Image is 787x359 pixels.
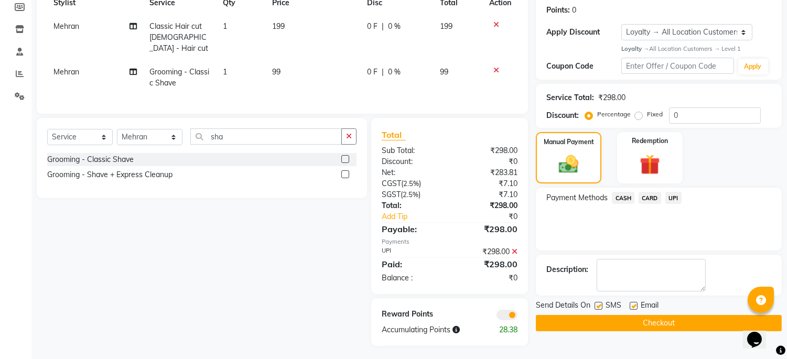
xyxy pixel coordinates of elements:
[647,110,663,119] label: Fixed
[367,21,378,32] span: 0 F
[546,264,588,275] div: Description:
[374,200,450,211] div: Total:
[374,189,450,200] div: ( )
[450,178,526,189] div: ₹7.10
[546,192,608,203] span: Payment Methods
[621,45,649,52] strong: Loyalty →
[536,300,590,313] span: Send Details On
[597,110,631,119] label: Percentage
[450,246,526,257] div: ₹298.00
[382,237,518,246] div: Payments
[450,145,526,156] div: ₹298.00
[612,192,634,204] span: CASH
[450,156,526,167] div: ₹0
[572,5,576,16] div: 0
[374,258,450,270] div: Paid:
[450,223,526,235] div: ₹298.00
[665,192,682,204] span: UPI
[190,128,342,145] input: Search or Scan
[462,211,526,222] div: ₹0
[388,67,401,78] span: 0 %
[738,59,768,74] button: Apply
[382,129,406,140] span: Total
[450,200,526,211] div: ₹298.00
[546,110,579,121] div: Discount:
[53,67,79,77] span: Mehran
[450,258,526,270] div: ₹298.00
[374,273,450,284] div: Balance :
[546,27,621,38] div: Apply Discount
[374,156,450,167] div: Discount:
[382,21,384,32] span: |
[450,189,526,200] div: ₹7.10
[403,179,419,188] span: 2.5%
[382,190,401,199] span: SGST
[639,192,661,204] span: CARD
[743,317,777,349] iframe: chat widget
[546,5,570,16] div: Points:
[223,21,227,31] span: 1
[621,58,734,74] input: Enter Offer / Coupon Code
[382,179,401,188] span: CGST
[272,67,281,77] span: 99
[374,309,450,320] div: Reward Points
[546,92,594,103] div: Service Total:
[598,92,626,103] div: ₹298.00
[450,167,526,178] div: ₹283.81
[374,246,450,257] div: UPI
[488,324,525,335] div: 28.38
[47,169,173,180] div: Grooming - Shave + Express Cleanup
[374,211,462,222] a: Add Tip
[149,67,209,88] span: Grooming - Classic Shave
[223,67,227,77] span: 1
[440,67,448,77] span: 99
[272,21,285,31] span: 199
[641,300,659,313] span: Email
[403,190,418,199] span: 2.5%
[440,21,452,31] span: 199
[606,300,621,313] span: SMS
[546,61,621,72] div: Coupon Code
[633,152,666,178] img: _gift.svg
[374,167,450,178] div: Net:
[621,45,771,53] div: All Location Customers → Level 1
[149,21,208,53] span: Classic Hair cut [DEMOGRAPHIC_DATA] - Hair cut
[53,21,79,31] span: Mehran
[632,136,668,146] label: Redemption
[544,137,594,147] label: Manual Payment
[374,223,450,235] div: Payable:
[47,154,134,165] div: Grooming - Classic Shave
[374,324,488,335] div: Accumulating Points
[367,67,378,78] span: 0 F
[536,315,782,331] button: Checkout
[374,178,450,189] div: ( )
[382,67,384,78] span: |
[388,21,401,32] span: 0 %
[553,153,584,176] img: _cash.svg
[374,145,450,156] div: Sub Total:
[450,273,526,284] div: ₹0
